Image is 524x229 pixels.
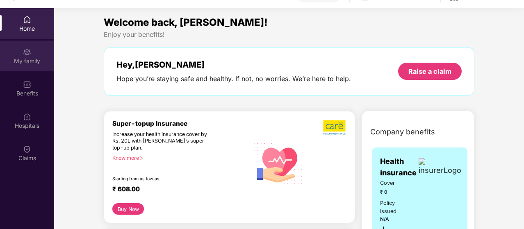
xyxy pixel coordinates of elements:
span: ₹ 0 [380,188,410,196]
div: Know more [112,155,244,161]
div: Hope you’re staying safe and healthy. If not, no worries. We’re here to help. [116,75,351,83]
div: ₹ 608.00 [112,185,241,195]
button: Buy Now [112,203,144,215]
img: svg+xml;base64,PHN2ZyB3aWR0aD0iMjAiIGhlaWdodD0iMjAiIHZpZXdCb3g9IjAgMCAyMCAyMCIgZmlsbD0ibm9uZSIgeG... [23,48,31,56]
span: Company benefits [370,126,435,138]
div: Starting from as low as [112,176,214,182]
span: Cover [380,179,410,187]
div: Raise a claim [408,67,451,76]
span: right [139,156,144,161]
img: svg+xml;base64,PHN2ZyBpZD0iQmVuZWZpdHMiIHhtbG5zPSJodHRwOi8vd3d3LnczLm9yZy8yMDAwL3N2ZyIgd2lkdGg9Ij... [23,80,31,88]
img: svg+xml;base64,PHN2ZyBpZD0iQ2xhaW0iIHhtbG5zPSJodHRwOi8vd3d3LnczLm9yZy8yMDAwL3N2ZyIgd2lkdGg9IjIwIi... [23,145,31,153]
div: Increase your health insurance cover by Rs. 20L with [PERSON_NAME]’s super top-up plan. [112,131,214,152]
div: Super-topup Insurance [112,120,249,127]
img: svg+xml;base64,PHN2ZyBpZD0iSG9zcGl0YWxzIiB4bWxucz0iaHR0cDovL3d3dy53My5vcmcvMjAwMC9zdmciIHdpZHRoPS... [23,113,31,121]
img: svg+xml;base64,PHN2ZyBpZD0iSG9tZSIgeG1sbnM9Imh0dHA6Ly93d3cudzMub3JnLzIwMDAvc3ZnIiB3aWR0aD0iMjAiIG... [23,16,31,24]
img: b5dec4f62d2307b9de63beb79f102df3.png [323,120,346,135]
span: Health insurance [380,156,417,179]
div: Enjoy your benefits! [104,30,474,39]
img: svg+xml;base64,PHN2ZyB4bWxucz0iaHR0cDovL3d3dy53My5vcmcvMjAwMC9zdmciIHhtbG5zOnhsaW5rPSJodHRwOi8vd3... [249,132,308,191]
img: insurerLogo [419,158,461,176]
span: N/A [380,216,389,222]
div: Policy issued [380,199,410,215]
div: Hey, [PERSON_NAME] [116,60,351,70]
span: Welcome back, [PERSON_NAME]! [104,16,268,28]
